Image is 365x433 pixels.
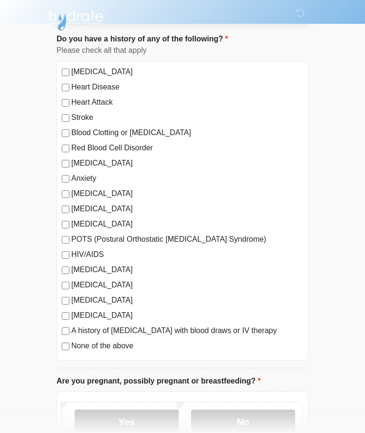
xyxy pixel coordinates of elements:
input: Stroke [62,114,69,122]
input: Blood Clotting or [MEDICAL_DATA] [62,129,69,137]
label: Blood Clotting or [MEDICAL_DATA] [71,127,303,138]
label: Do you have a history of any of the following? [57,33,228,45]
label: [MEDICAL_DATA] [71,157,303,169]
label: [MEDICAL_DATA] [71,295,303,306]
input: [MEDICAL_DATA] [62,312,69,320]
label: Heart Attack [71,97,303,108]
label: [MEDICAL_DATA] [71,310,303,321]
label: Stroke [71,112,303,123]
img: Hydrate IV Bar - Arcadia Logo [47,7,105,31]
input: Anxiety [62,175,69,183]
input: Heart Disease [62,84,69,91]
input: None of the above [62,343,69,350]
input: [MEDICAL_DATA] [62,160,69,167]
input: Red Blood Cell Disorder [62,145,69,152]
label: HIV/AIDS [71,249,303,260]
label: Heart Disease [71,81,303,93]
label: POTS (Postural Orthostatic [MEDICAL_DATA] Syndrome) [71,234,303,245]
label: None of the above [71,340,303,352]
input: A history of [MEDICAL_DATA] with blood draws or IV therapy [62,327,69,335]
input: [MEDICAL_DATA] [62,297,69,305]
input: [MEDICAL_DATA] [62,221,69,228]
label: Are you pregnant, possibly pregnant or breastfeeding? [57,375,260,387]
input: [MEDICAL_DATA] [62,206,69,213]
label: Anxiety [71,173,303,184]
label: Red Blood Cell Disorder [71,142,303,154]
input: [MEDICAL_DATA] [62,266,69,274]
input: [MEDICAL_DATA] [62,282,69,289]
label: [MEDICAL_DATA] [71,66,303,78]
input: Heart Attack [62,99,69,107]
div: Please check all that apply [57,45,308,56]
label: [MEDICAL_DATA] [71,203,303,215]
input: HIV/AIDS [62,251,69,259]
label: [MEDICAL_DATA] [71,264,303,276]
input: POTS (Postural Orthostatic [MEDICAL_DATA] Syndrome) [62,236,69,244]
label: [MEDICAL_DATA] [71,218,303,230]
label: [MEDICAL_DATA] [71,279,303,291]
input: [MEDICAL_DATA] [62,69,69,76]
label: [MEDICAL_DATA] [71,188,303,199]
label: A history of [MEDICAL_DATA] with blood draws or IV therapy [71,325,303,336]
input: [MEDICAL_DATA] [62,190,69,198]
